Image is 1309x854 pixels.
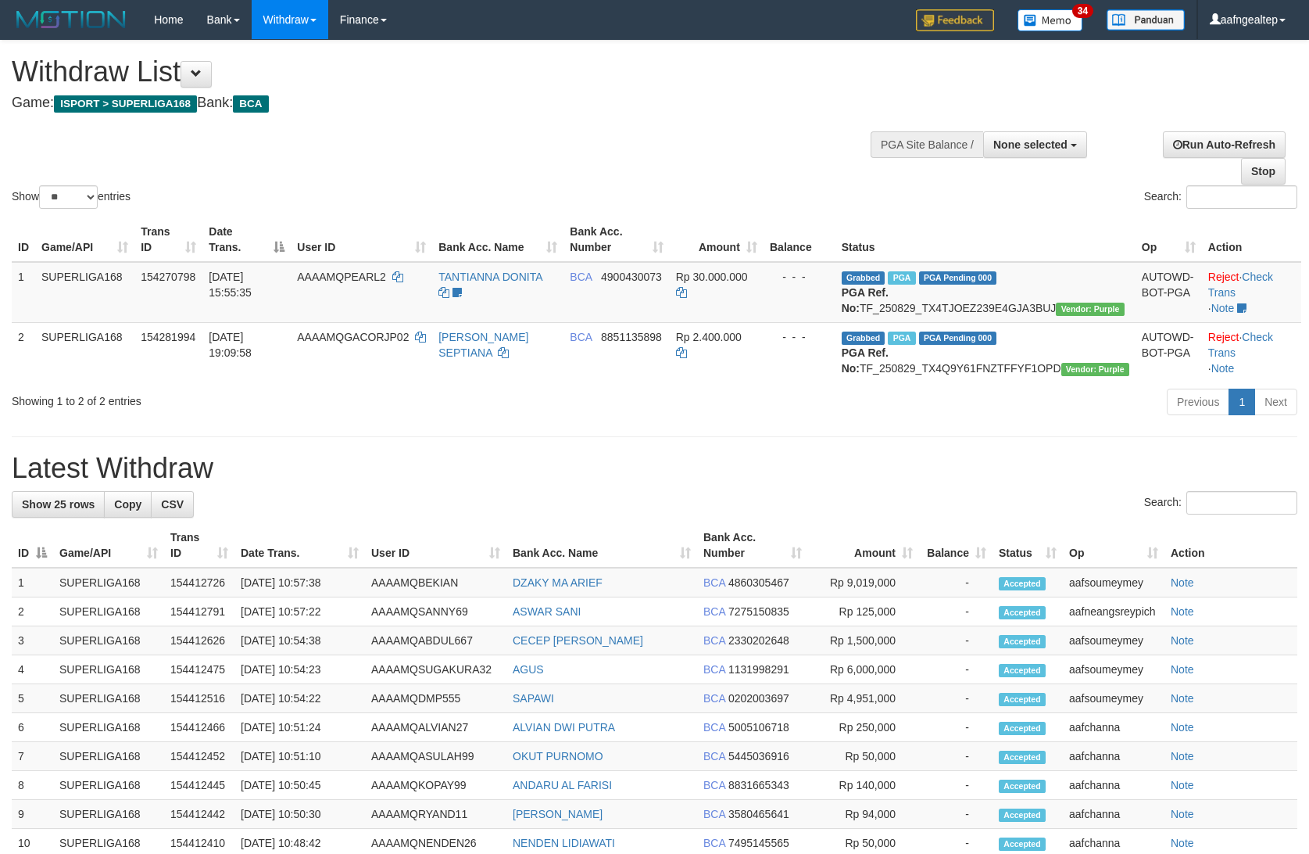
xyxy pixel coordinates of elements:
h1: Latest Withdraw [12,453,1297,484]
td: [DATE] 10:51:24 [234,713,365,742]
a: AGUS [513,663,544,676]
a: Previous [1167,389,1229,415]
a: Note [1211,362,1235,375]
span: Copy 1131998291 to clipboard [728,663,789,676]
span: Rp 2.400.000 [676,331,742,343]
a: 1 [1229,389,1255,415]
th: Status [835,217,1136,262]
th: Bank Acc. Number: activate to sort column ascending [697,523,808,568]
div: - - - [770,269,829,285]
img: panduan.png [1107,9,1185,30]
select: Showentries [39,185,98,209]
a: ANDARU AL FARISI [513,779,612,791]
input: Search: [1186,185,1297,209]
td: AAAAMQABDUL667 [365,626,506,655]
span: None selected [993,138,1068,151]
td: [DATE] 10:57:38 [234,568,365,597]
th: Status: activate to sort column ascending [992,523,1063,568]
th: User ID: activate to sort column ascending [291,217,432,262]
th: Balance: activate to sort column ascending [919,523,992,568]
td: [DATE] 10:50:30 [234,800,365,829]
td: Rp 125,000 [808,597,919,626]
span: Grabbed [842,332,885,345]
th: Action [1202,217,1301,262]
td: 5 [12,684,53,713]
th: Balance [764,217,835,262]
span: Copy 7275150835 to clipboard [728,605,789,618]
input: Search: [1186,491,1297,515]
span: Vendor URL: https://trx4.1velocity.biz [1061,363,1129,376]
th: Bank Acc. Name: activate to sort column ascending [506,523,697,568]
span: PGA Pending [919,332,997,345]
span: Show 25 rows [22,498,95,511]
td: 154412445 [164,771,234,800]
a: Stop [1241,158,1286,185]
a: [PERSON_NAME] SEPTIANA [438,331,528,359]
td: AAAAMQSANNY69 [365,597,506,626]
span: Copy 8851135898 to clipboard [601,331,662,343]
span: [DATE] 15:55:35 [209,271,252,299]
td: 9 [12,800,53,829]
td: - [919,684,992,713]
a: Note [1171,750,1194,762]
td: SUPERLIGA168 [53,626,164,655]
span: BCA [703,663,725,676]
span: Accepted [999,664,1046,677]
th: Action [1164,523,1297,568]
td: 154412516 [164,684,234,713]
span: BCA [703,750,725,762]
a: Check Trans [1208,331,1273,359]
span: CSV [161,498,184,511]
td: AAAAMQSUGAKURA32 [365,655,506,684]
td: - [919,771,992,800]
b: PGA Ref. No: [842,346,889,375]
a: Note [1171,663,1194,676]
td: - [919,655,992,684]
td: 154412626 [164,626,234,655]
span: 34 [1072,4,1093,18]
a: Note [1171,634,1194,647]
td: 6 [12,713,53,742]
a: Reject [1208,271,1239,283]
div: PGA Site Balance / [871,131,983,158]
span: BCA [570,271,592,283]
span: Copy 5005106718 to clipboard [728,721,789,734]
td: AAAAMQKOPAY99 [365,771,506,800]
td: · · [1202,262,1301,323]
a: SAPAWI [513,692,554,705]
td: Rp 4,951,000 [808,684,919,713]
td: SUPERLIGA168 [53,800,164,829]
span: BCA [703,605,725,618]
td: Rp 9,019,000 [808,568,919,597]
a: TANTIANNA DONITA [438,271,542,283]
td: 154412475 [164,655,234,684]
a: Reject [1208,331,1239,343]
td: aafsoumeymey [1063,655,1164,684]
span: Copy 8831665343 to clipboard [728,779,789,791]
td: aafneangsreypich [1063,597,1164,626]
a: Copy [104,491,152,518]
span: PGA Pending [919,271,997,285]
div: Showing 1 to 2 of 2 entries [12,387,534,409]
label: Show entries [12,185,131,209]
th: Date Trans.: activate to sort column ascending [234,523,365,568]
span: Accepted [999,780,1046,793]
span: BCA [703,721,725,734]
span: Accepted [999,577,1046,590]
h1: Withdraw List [12,56,857,88]
td: Rp 6,000,000 [808,655,919,684]
span: Copy 7495145565 to clipboard [728,837,789,849]
td: AAAAMQASULAH99 [365,742,506,771]
span: Marked by aafnonsreyleab [888,332,915,345]
th: ID: activate to sort column descending [12,523,53,568]
td: 7 [12,742,53,771]
label: Search: [1144,491,1297,515]
th: Game/API: activate to sort column ascending [53,523,164,568]
td: - [919,713,992,742]
td: AAAAMQDMP555 [365,684,506,713]
div: - - - [770,329,829,345]
img: MOTION_logo.png [12,8,131,31]
span: Accepted [999,693,1046,706]
a: Note [1171,808,1194,820]
td: SUPERLIGA168 [53,684,164,713]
